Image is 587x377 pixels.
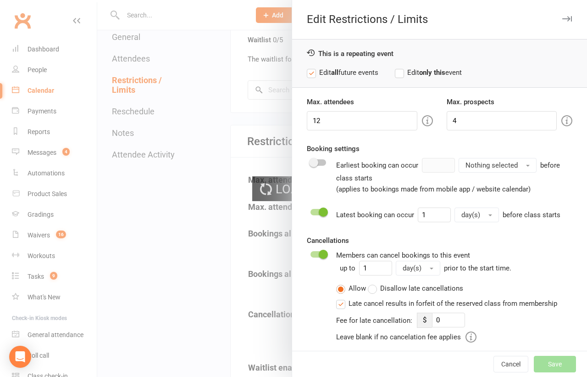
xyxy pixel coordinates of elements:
[493,356,528,372] button: Cancel
[307,96,354,107] label: Max. attendees
[396,261,440,276] button: day(s)
[292,13,587,26] div: Edit Restrictions / Limits
[368,283,463,294] label: Disallow late cancellations
[336,332,572,343] div: Leave blank if no cancelation fee applies
[336,315,412,326] div: Fee for late cancellation:
[465,161,518,169] span: Nothing selected
[336,283,366,294] label: Allow
[9,346,31,368] div: Open Intercom Messenger
[336,208,560,222] div: Latest booking can occur
[307,235,349,246] label: Cancellations
[444,264,511,272] span: prior to the start time.
[307,67,378,78] label: Edit future events
[307,49,572,58] div: This is a repeating event
[503,211,560,219] span: before class starts
[336,158,572,195] div: Earliest booking can occur
[331,68,338,77] strong: all
[461,211,480,219] span: day(s)
[340,261,440,276] div: up to
[395,67,462,78] label: Edit event
[336,250,572,343] div: Members can cancel bookings to this event
[459,158,537,173] button: Nothing selected
[419,68,445,77] strong: only this
[454,208,499,222] button: day(s)
[307,143,360,154] label: Booking settings
[447,96,494,107] label: Max. prospects
[336,161,560,193] span: before class starts (applies to bookings made from mobile app / website calendar)
[403,264,421,272] span: day(s)
[417,313,432,328] span: $
[349,298,557,308] div: Late cancel results in forfeit of the reserved class from membership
